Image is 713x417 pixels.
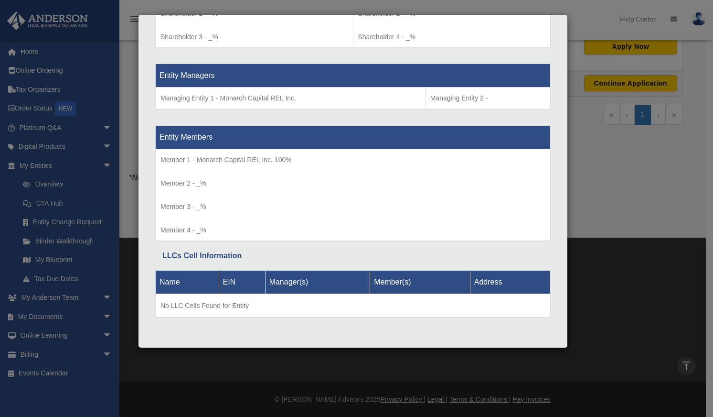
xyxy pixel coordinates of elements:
th: Name [156,271,219,294]
th: Entity Managers [156,64,551,88]
div: LLCs Cell Information [162,249,543,263]
p: Member 1 - Monarch Capital REI, Inc. 100% [160,154,545,166]
p: Shareholder 3 - _% [160,31,348,43]
p: Shareholder 4 - _% [358,31,546,43]
th: Member(s) [370,271,470,294]
p: Member 4 - _% [160,224,545,236]
p: Member 3 - _% [160,201,545,213]
th: EIN [219,271,265,294]
p: Managing Entity 1 - Monarch Capital REI, Inc. [160,92,420,104]
p: Member 2 - _% [160,177,545,189]
th: Entity Members [156,125,551,149]
th: Manager(s) [265,271,370,294]
p: Managing Entity 2 - [430,92,545,104]
th: Address [470,271,550,294]
td: No LLC Cells Found for Entity [156,294,551,318]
